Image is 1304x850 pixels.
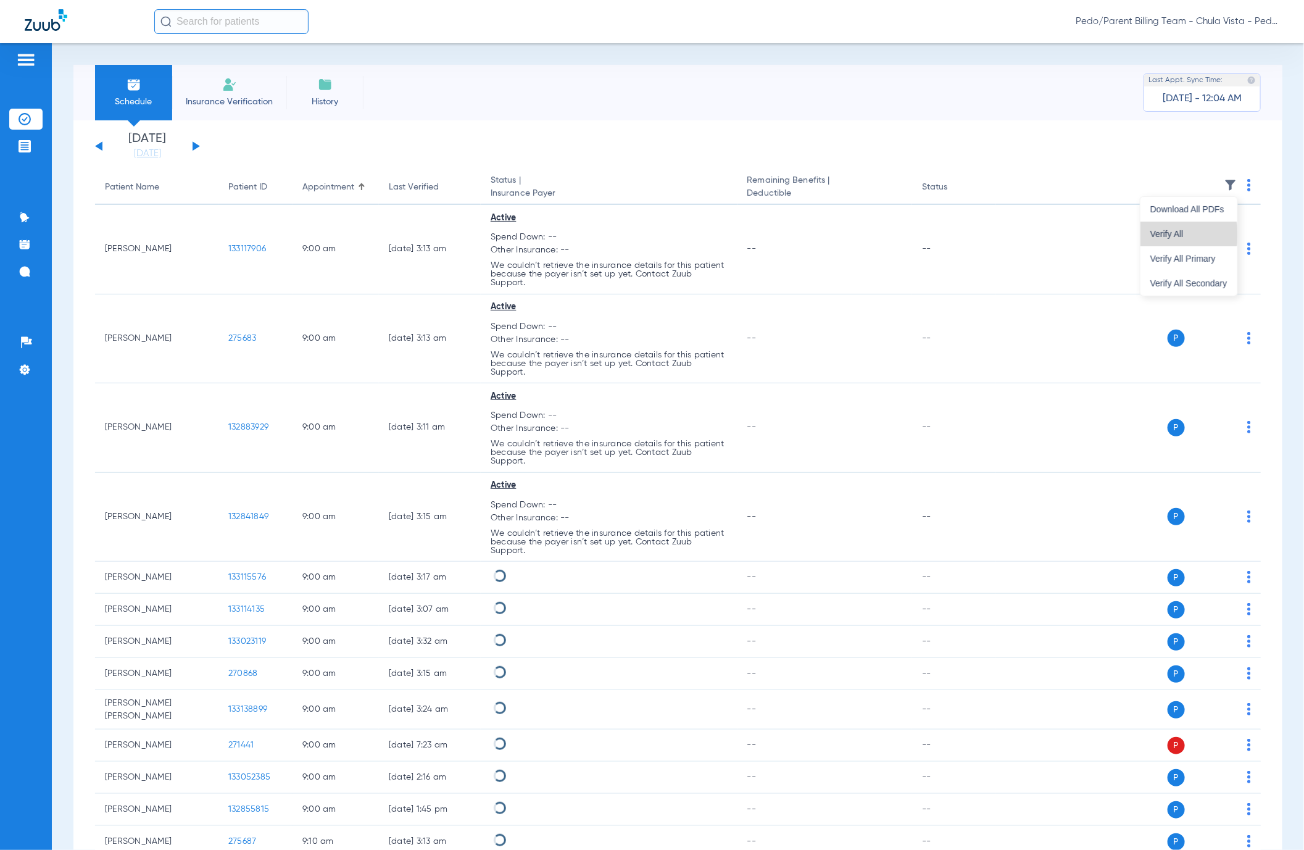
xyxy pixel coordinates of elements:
span: Verify All [1150,230,1227,238]
iframe: Chat Widget [1242,791,1304,850]
span: Download All PDFs [1150,205,1227,214]
span: Verify All Primary [1150,254,1227,263]
span: Verify All Secondary [1150,279,1227,288]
